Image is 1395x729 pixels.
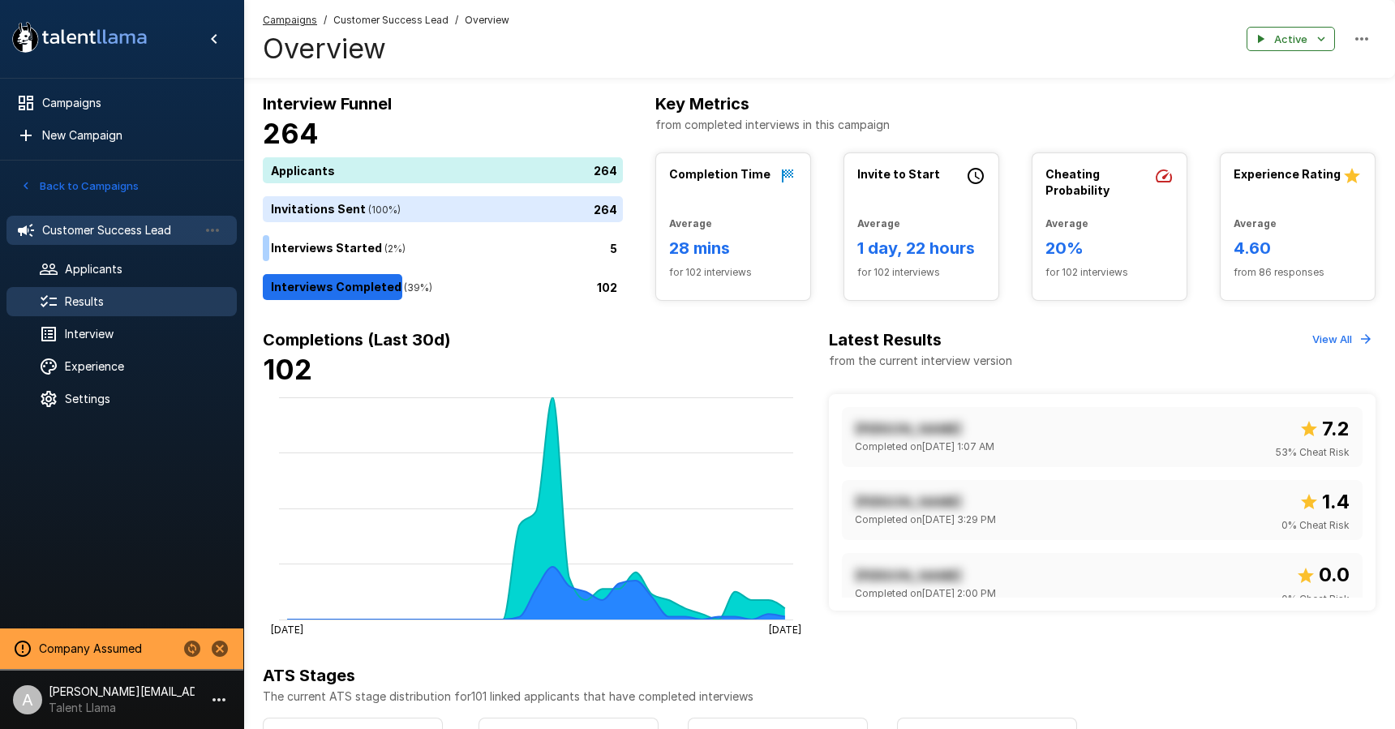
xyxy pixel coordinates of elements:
[829,353,1012,369] p: from the current interview version
[857,217,900,229] b: Average
[769,623,801,635] tspan: [DATE]
[669,167,770,181] b: Completion Time
[1281,517,1350,534] span: 0 % Cheat Risk
[263,117,319,150] b: 264
[263,330,451,349] b: Completions (Last 30d)
[324,12,327,28] span: /
[597,279,617,296] p: 102
[855,439,994,455] span: Completed on [DATE] 1:07 AM
[1045,264,1174,281] span: for 102 interviews
[855,585,996,602] span: Completed on [DATE] 2:00 PM
[1234,235,1362,261] h6: 4.60
[1045,235,1174,261] h6: 20%
[857,167,940,181] b: Invite to Start
[1299,487,1350,517] span: Overall score out of 10
[669,264,797,281] span: for 102 interviews
[1234,217,1277,229] b: Average
[1281,591,1350,607] span: 0 % Cheat Risk
[594,201,617,218] p: 264
[669,235,797,261] h6: 28 mins
[1296,560,1350,590] span: Overall score out of 10
[610,240,617,257] p: 5
[669,217,712,229] b: Average
[1045,217,1088,229] b: Average
[465,12,509,28] span: Overview
[1247,27,1335,52] button: Active
[857,235,985,261] h6: 1 day, 22 hours
[655,94,749,114] b: Key Metrics
[263,94,392,114] b: Interview Funnel
[855,512,996,528] span: Completed on [DATE] 3:29 PM
[1276,444,1350,461] span: 53 % Cheat Risk
[263,688,1376,705] p: The current ATS stage distribution for 101 linked applicants that have completed interviews
[1308,327,1376,352] button: View All
[263,14,317,26] u: Campaigns
[855,566,962,585] p: [PERSON_NAME]
[271,623,303,635] tspan: [DATE]
[263,666,355,685] b: ATS Stages
[829,330,942,349] b: Latest Results
[333,12,449,28] span: Customer Success Lead
[263,353,312,386] b: 102
[1322,490,1350,513] b: 1.4
[1299,414,1350,444] span: Overall score out of 10
[1234,264,1362,281] span: from 86 responses
[857,264,985,281] span: for 102 interviews
[1319,563,1350,586] b: 0.0
[594,162,617,179] p: 264
[1234,167,1341,181] b: Experience Rating
[855,492,962,512] p: [PERSON_NAME]
[855,419,962,439] p: [PERSON_NAME]
[263,32,509,66] h4: Overview
[655,117,1376,133] p: from completed interviews in this campaign
[1045,167,1110,197] b: Cheating Probability
[1322,417,1350,440] b: 7.2
[455,12,458,28] span: /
